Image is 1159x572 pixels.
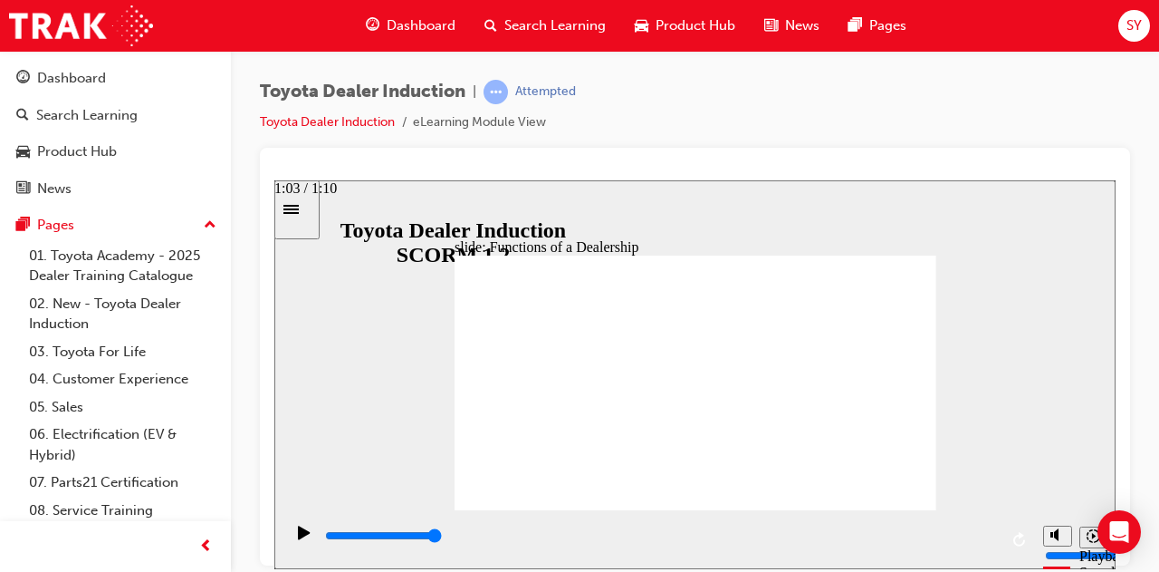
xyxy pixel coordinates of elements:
button: DashboardSearch LearningProduct HubNews [7,58,224,208]
span: pages-icon [16,218,30,234]
span: Search Learning [504,15,606,36]
a: 06. Electrification (EV & Hybrid) [22,421,224,469]
div: misc controls [760,330,832,389]
a: 01. Toyota Academy - 2025 Dealer Training Catalogue [22,242,224,290]
div: Pages [37,215,74,236]
a: car-iconProduct Hub [620,7,750,44]
span: up-icon [204,214,216,238]
a: search-iconSearch Learning [470,7,620,44]
a: news-iconNews [750,7,834,44]
input: slide progress [51,348,168,363]
li: eLearning Module View [413,112,546,133]
button: Replay (Ctrl+Alt+R) [733,346,760,373]
button: Playback speed [805,346,833,368]
span: Product Hub [656,15,735,36]
span: pages-icon [848,15,862,37]
span: learningRecordVerb_ATTEMPT-icon [484,80,508,104]
div: Dashboard [37,68,106,89]
a: 07. Parts21 Certification [22,469,224,497]
span: car-icon [16,144,30,160]
div: playback controls [9,330,760,389]
span: news-icon [16,181,30,198]
div: Product Hub [37,141,117,162]
div: Attempted [515,83,576,101]
a: Search Learning [7,99,224,132]
input: volume [771,368,887,383]
a: 03. Toyota For Life [22,338,224,366]
button: Pages [7,208,224,242]
a: Toyota Dealer Induction [260,114,395,130]
button: Play (Ctrl+Alt+P) [9,344,40,375]
span: SY [1126,15,1142,36]
span: car-icon [635,15,648,37]
span: search-icon [484,15,497,37]
a: 02. New - Toyota Dealer Induction [22,290,224,338]
img: Trak [9,5,153,46]
a: guage-iconDashboard [351,7,470,44]
a: pages-iconPages [834,7,921,44]
a: Dashboard [7,62,224,95]
span: news-icon [764,15,778,37]
a: News [7,172,224,206]
span: Dashboard [387,15,455,36]
div: Open Intercom Messenger [1097,510,1141,554]
a: Product Hub [7,135,224,169]
span: Toyota Dealer Induction [260,82,465,102]
div: News [37,179,72,199]
a: 05. Sales [22,393,224,422]
span: search-icon [16,108,29,124]
span: News [785,15,819,36]
span: Pages [869,15,906,36]
button: Mute (Ctrl+Alt+M) [769,345,798,366]
a: 08. Service Training [22,497,224,525]
span: guage-icon [16,71,30,87]
div: Search Learning [36,105,138,126]
a: 04. Customer Experience [22,365,224,393]
div: Playback Speed [805,368,832,401]
button: SY [1118,10,1150,42]
span: | [473,82,476,102]
span: guage-icon [366,15,379,37]
span: prev-icon [199,536,213,558]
